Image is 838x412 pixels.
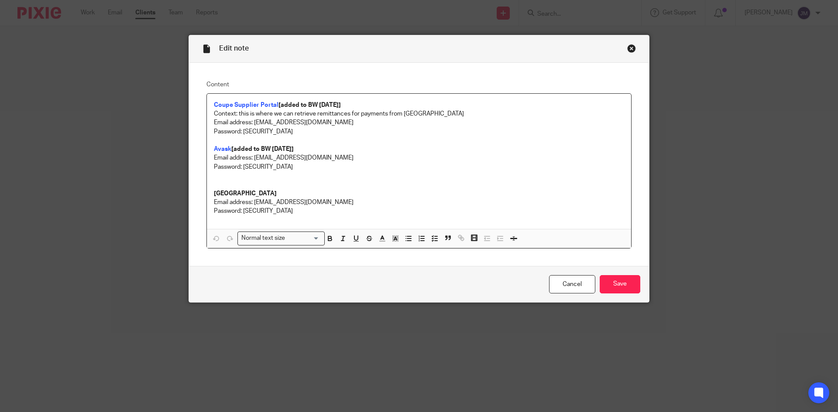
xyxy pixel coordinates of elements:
p: Email address: [EMAIL_ADDRESS][DOMAIN_NAME] [214,153,624,162]
label: Content [206,80,632,89]
strong: [added to BW [DATE]] [278,102,341,108]
span: Edit note [219,45,249,52]
strong: [GEOGRAPHIC_DATA] [214,191,277,197]
a: Avask [214,146,231,152]
p: Password: [SECURITY_DATA] [214,163,624,171]
p: Email address: [EMAIL_ADDRESS][DOMAIN_NAME] [214,198,624,207]
input: Search for option [288,234,319,243]
strong: [added to BW [DATE]] [231,146,294,152]
p: Password: [SECURITY_DATA] [214,207,624,215]
p: Password: [SECURITY_DATA] [214,127,624,136]
p: Email address: [EMAIL_ADDRESS][DOMAIN_NAME] [214,118,624,127]
span: Normal text size [240,234,287,243]
p: Context: this is where we can retrieve remittances for payments from [GEOGRAPHIC_DATA] [214,109,624,118]
div: Search for option [237,232,325,245]
div: Close this dialog window [627,44,636,53]
input: Save [600,275,640,294]
a: Cancel [549,275,595,294]
a: Coupe Supplier Portal [214,102,278,108]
